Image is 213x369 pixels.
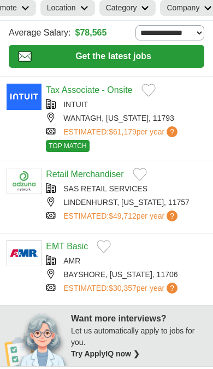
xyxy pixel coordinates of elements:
span: ? [167,126,177,137]
span: ? [167,283,177,294]
a: Try ApplyIQ now ❯ [71,349,140,358]
img: Company logo [7,168,42,194]
img: Intuit logo [7,84,42,110]
button: Add to favorite jobs [133,168,147,181]
div: SAS RETAIL SERVICES [46,183,206,195]
div: BAYSHORE, [US_STATE], 11706 [46,269,206,280]
div: Average Salary: [9,25,204,40]
h2: Category [106,2,137,14]
span: Get the latest jobs [32,50,195,63]
div: Let us automatically apply to jobs for you. [71,325,206,360]
a: EMT Basic [46,242,88,251]
button: Add to favorite jobs [97,240,111,253]
span: TOP MATCH [46,140,89,152]
button: Get the latest jobs [9,45,204,68]
a: ESTIMATED:$49,712per year? [63,210,180,222]
a: Retail Merchandiser [46,169,123,179]
button: Add to favorite jobs [141,84,156,97]
a: $78,565 [75,26,107,39]
img: apply-iq-scientist.png [4,312,70,366]
span: $30,357 [109,284,137,292]
a: INTUIT [63,100,88,109]
div: WANTAGH, [US_STATE], 11793 [46,113,206,124]
div: LINDENHURST, [US_STATE], 11757 [46,197,206,208]
a: ESTIMATED:$61,179per year? [63,126,180,138]
h2: Location [47,2,76,14]
span: $61,179 [109,127,137,136]
a: AMR [63,256,80,265]
a: ESTIMATED:$30,357per year? [63,283,180,294]
a: Tax Associate - Onsite [46,85,132,95]
h2: Company [167,2,199,14]
div: Want more interviews? [71,312,206,325]
span: ? [167,210,177,221]
img: AMR logo [7,240,42,266]
span: $49,712 [109,212,137,220]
